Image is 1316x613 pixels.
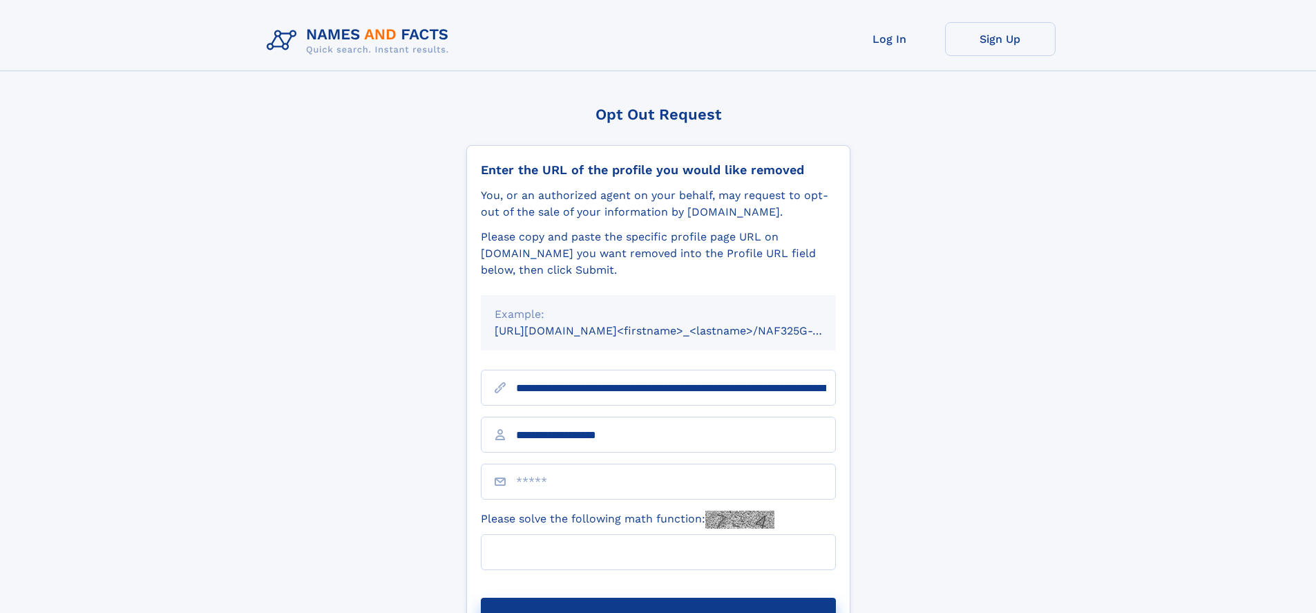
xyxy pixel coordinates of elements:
[481,511,774,529] label: Please solve the following math function:
[945,22,1056,56] a: Sign Up
[835,22,945,56] a: Log In
[481,229,836,279] div: Please copy and paste the specific profile page URL on [DOMAIN_NAME] you want removed into the Pr...
[495,324,862,337] small: [URL][DOMAIN_NAME]<firstname>_<lastname>/NAF325G-xxxxxxxx
[481,187,836,220] div: You, or an authorized agent on your behalf, may request to opt-out of the sale of your informatio...
[466,106,850,123] div: Opt Out Request
[481,162,836,178] div: Enter the URL of the profile you would like removed
[261,22,460,59] img: Logo Names and Facts
[495,306,822,323] div: Example:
